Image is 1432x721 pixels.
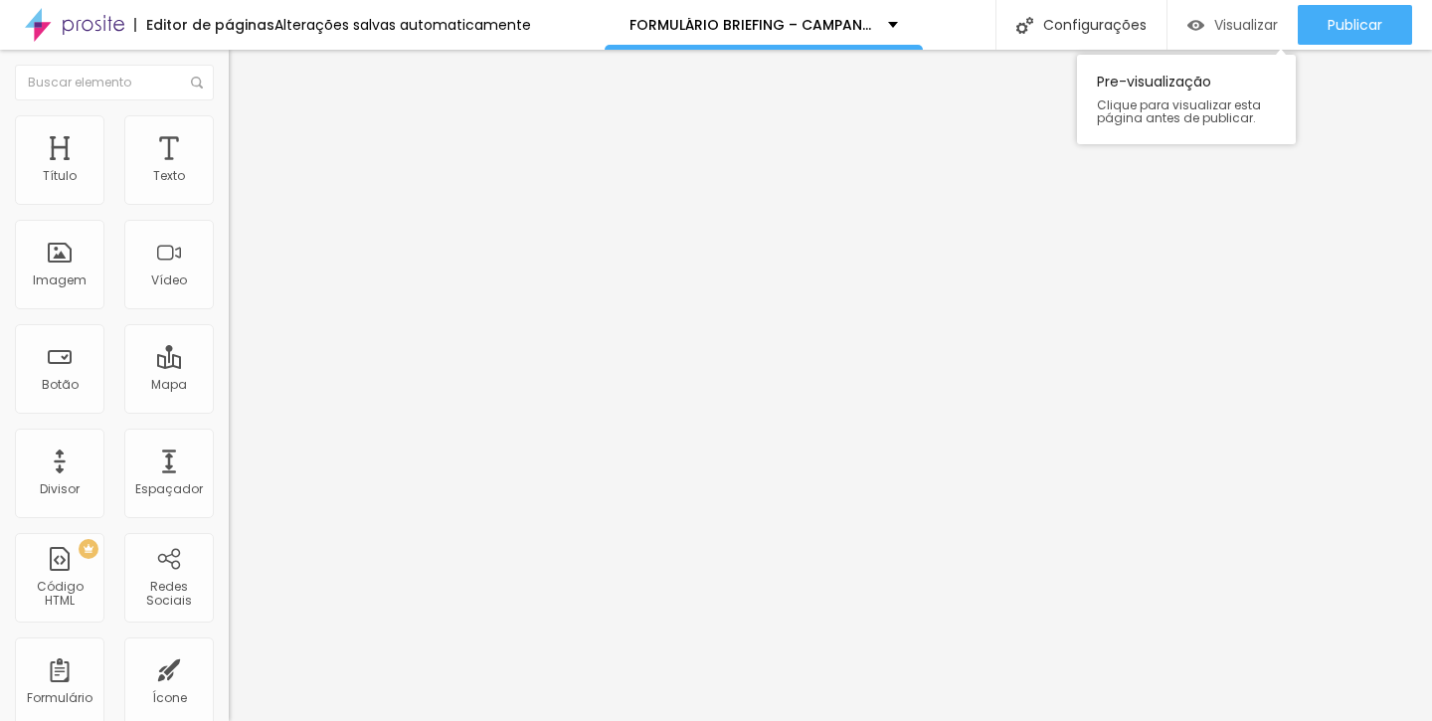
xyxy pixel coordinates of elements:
img: view-1.svg [1187,17,1204,34]
div: Código HTML [20,580,98,609]
span: Clique para visualizar esta página antes de publicar. [1097,98,1276,124]
p: FORMULÁRIO BRIEFING – CAMPANHA ESSÊNCIA [629,18,873,32]
div: Ícone [152,691,187,705]
button: Visualizar [1167,5,1298,45]
img: Icone [1016,17,1033,34]
div: Texto [153,169,185,183]
div: Divisor [40,482,80,496]
div: Mapa [151,378,187,392]
div: Título [43,169,77,183]
div: Alterações salvas automaticamente [274,18,531,32]
span: Publicar [1328,17,1382,33]
div: Botão [42,378,79,392]
div: Editor de páginas [134,18,274,32]
div: Imagem [33,273,87,287]
button: Publicar [1298,5,1412,45]
div: Redes Sociais [129,580,208,609]
span: Visualizar [1214,17,1278,33]
div: Formulário [27,691,92,705]
div: Pre-visualização [1077,55,1296,144]
input: Buscar elemento [15,65,214,100]
img: Icone [191,77,203,89]
div: Vídeo [151,273,187,287]
div: Espaçador [135,482,203,496]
